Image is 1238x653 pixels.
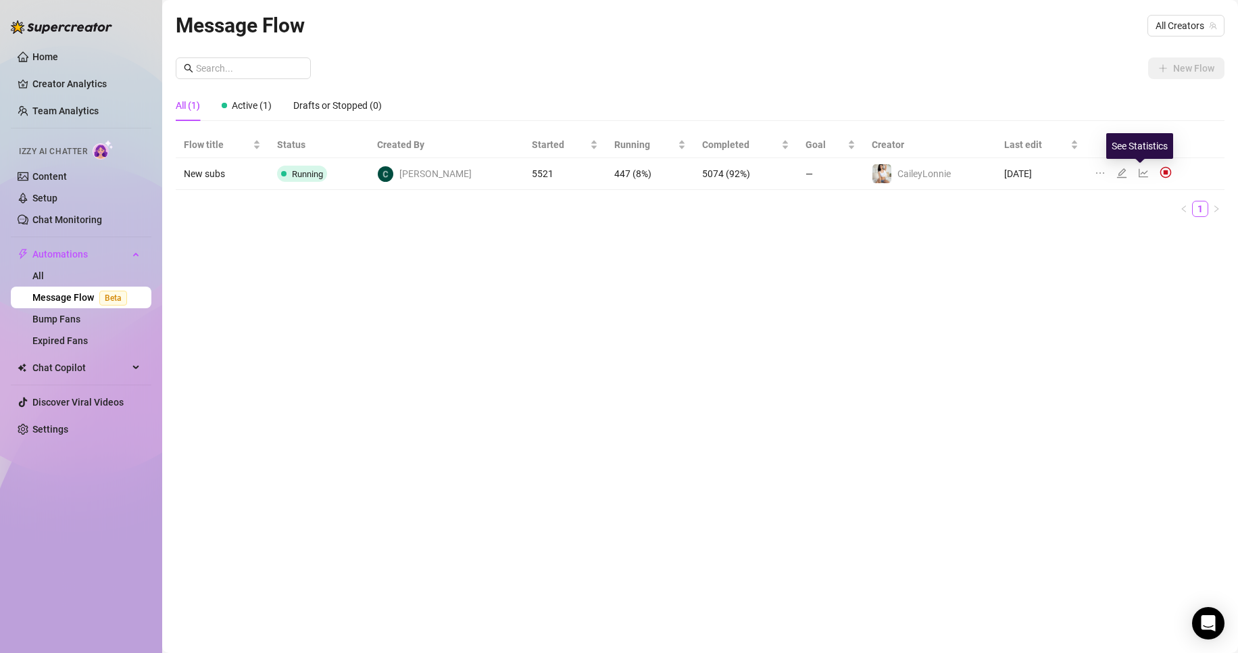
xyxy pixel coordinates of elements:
[232,100,272,111] span: Active (1)
[19,145,87,158] span: Izzy AI Chatter
[399,166,472,181] span: [PERSON_NAME]
[293,98,382,113] div: Drafts or Stopped (0)
[1095,168,1106,178] span: ellipsis
[864,132,997,158] th: Creator
[1180,205,1188,213] span: left
[1193,201,1208,216] a: 1
[176,9,305,41] article: Message Flow
[1209,22,1217,30] span: team
[1208,201,1224,217] li: Next Page
[806,137,845,152] span: Goal
[606,158,694,190] td: 447 (8%)
[1176,201,1192,217] li: Previous Page
[32,51,58,62] a: Home
[176,98,200,113] div: All (1)
[1208,201,1224,217] button: right
[694,158,797,190] td: 5074 (92%)
[93,140,114,160] img: AI Chatter
[32,397,124,408] a: Discover Viral Videos
[32,193,57,203] a: Setup
[1106,133,1173,159] div: See Statistics
[1160,166,1172,178] img: svg%3e
[1004,137,1068,152] span: Last edit
[184,64,193,73] span: search
[292,169,323,179] span: Running
[1116,168,1127,178] span: edit
[32,243,128,265] span: Automations
[524,132,607,158] th: Started
[694,132,797,158] th: Completed
[32,270,44,281] a: All
[32,314,80,324] a: Bump Fans
[996,158,1087,190] td: [DATE]
[32,424,68,435] a: Settings
[32,214,102,225] a: Chat Monitoring
[32,335,88,346] a: Expired Fans
[1176,201,1192,217] button: left
[1192,201,1208,217] li: 1
[872,164,891,183] img: CaileyLonnie
[524,158,607,190] td: 5521
[11,20,112,34] img: logo-BBDzfeDw.svg
[1212,205,1220,213] span: right
[614,137,675,152] span: Running
[176,158,269,190] td: New subs
[897,168,951,179] span: CaileyLonnie
[996,132,1087,158] th: Last edit
[32,171,67,182] a: Content
[532,137,588,152] span: Started
[1138,168,1149,178] span: line-chart
[32,357,128,379] span: Chat Copilot
[18,363,26,372] img: Chat Copilot
[184,137,250,152] span: Flow title
[702,137,778,152] span: Completed
[99,291,127,306] span: Beta
[797,132,864,158] th: Goal
[378,166,393,182] img: Christian Reza
[1148,57,1224,79] button: New Flow
[32,73,141,95] a: Creator Analytics
[606,132,694,158] th: Running
[269,132,369,158] th: Status
[797,158,864,190] td: —
[176,132,269,158] th: Flow title
[18,249,28,260] span: thunderbolt
[32,105,99,116] a: Team Analytics
[196,61,303,76] input: Search...
[1156,16,1216,36] span: All Creators
[32,292,132,303] a: Message FlowBeta
[369,132,524,158] th: Created By
[1192,607,1224,639] div: Open Intercom Messenger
